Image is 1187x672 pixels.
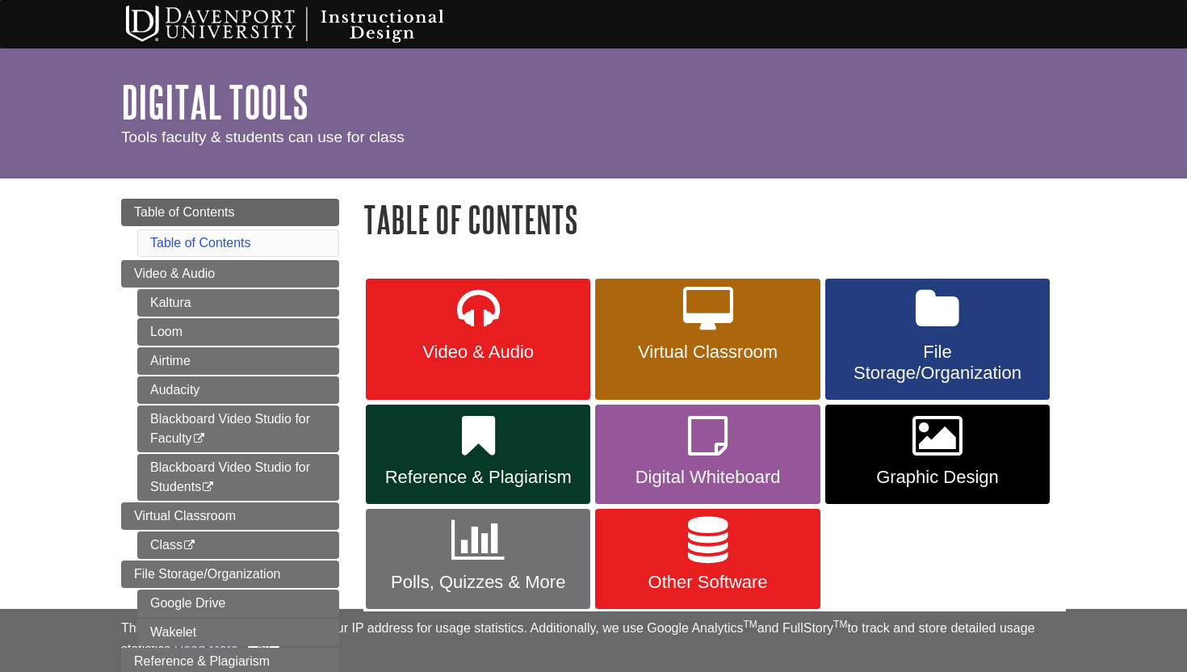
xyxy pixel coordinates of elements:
[137,347,339,375] a: Airtime
[137,318,339,346] a: Loom
[137,531,339,559] a: Class
[363,199,1066,240] h1: Table of Contents
[121,199,339,226] a: Table of Contents
[137,376,339,404] a: Audacity
[366,405,590,505] a: Reference & Plagiarism
[121,561,339,588] a: File Storage/Organization
[134,567,280,581] span: File Storage/Organization
[134,509,236,523] span: Virtual Classroom
[182,540,196,551] i: This link opens in a new window
[366,509,590,609] a: Polls, Quizzes & More
[121,502,339,530] a: Virtual Classroom
[150,236,251,250] a: Table of Contents
[378,572,578,593] span: Polls, Quizzes & More
[201,482,215,493] i: This link opens in a new window
[825,279,1050,400] a: File Storage/Organization
[595,405,820,505] a: Digital Whiteboard
[837,467,1038,488] span: Graphic Design
[134,267,215,280] span: Video & Audio
[837,342,1038,384] span: File Storage/Organization
[378,467,578,488] span: Reference & Plagiarism
[607,342,807,363] span: Virtual Classroom
[137,454,339,501] a: Blackboard Video Studio for Students
[192,434,206,444] i: This link opens in a new window
[137,405,339,452] a: Blackboard Video Studio for Faculty
[121,128,405,145] span: Tools faculty & students can use for class
[595,279,820,400] a: Virtual Classroom
[137,289,339,317] a: Kaltura
[595,509,820,609] a: Other Software
[366,279,590,400] a: Video & Audio
[825,405,1050,505] a: Graphic Design
[607,467,807,488] span: Digital Whiteboard
[607,572,807,593] span: Other Software
[121,260,339,288] a: Video & Audio
[121,77,308,127] a: Digital Tools
[134,654,270,668] span: Reference & Plagiarism
[113,4,501,44] img: Davenport University Instructional Design
[134,205,235,219] span: Table of Contents
[137,619,339,646] a: Wakelet
[378,342,578,363] span: Video & Audio
[137,590,339,617] a: Google Drive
